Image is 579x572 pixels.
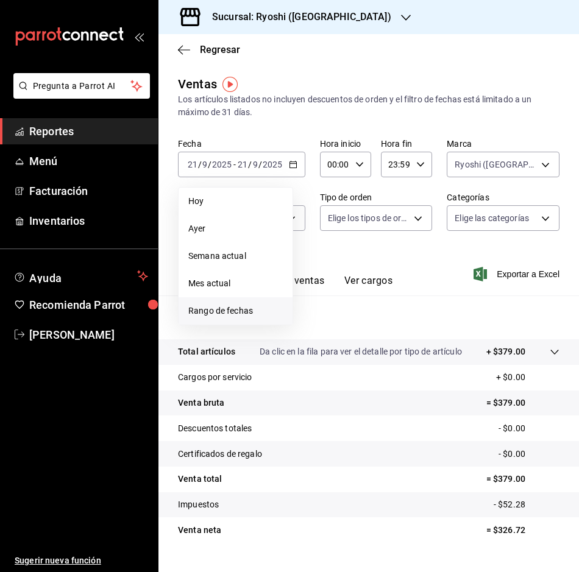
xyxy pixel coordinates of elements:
[211,160,232,169] input: ----
[233,160,236,169] span: -
[13,73,150,99] button: Pregunta a Parrot AI
[9,88,150,101] a: Pregunta a Parrot AI
[178,498,219,511] p: Impuestos
[447,139,559,148] label: Marca
[29,153,148,169] span: Menú
[237,160,248,169] input: --
[320,139,371,148] label: Hora inicio
[188,222,283,235] span: Ayer
[486,397,559,409] p: = $379.00
[178,524,221,537] p: Venta neta
[29,123,148,139] span: Reportes
[15,554,148,567] span: Sugerir nueva función
[381,139,432,148] label: Hora fin
[178,397,224,409] p: Venta bruta
[320,193,433,202] label: Tipo de orden
[178,139,305,148] label: Fecha
[178,310,559,325] p: Resumen
[202,10,391,24] h3: Sucursal: Ryoshi ([GEOGRAPHIC_DATA])
[222,77,238,92] img: Tooltip marker
[29,183,148,199] span: Facturación
[499,422,559,435] p: - $0.00
[258,160,262,169] span: /
[197,275,393,295] div: navigation tabs
[486,473,559,485] p: = $379.00
[134,32,144,41] button: open_drawer_menu
[29,297,148,313] span: Recomienda Parrot
[29,327,148,343] span: [PERSON_NAME]
[476,267,559,281] button: Exportar a Excel
[252,160,258,169] input: --
[198,160,202,169] span: /
[188,305,283,317] span: Rango de fechas
[260,345,462,358] p: Da clic en la fila para ver el detalle por tipo de artículo
[188,277,283,290] span: Mes actual
[29,269,132,283] span: Ayuda
[188,195,283,208] span: Hoy
[178,93,559,119] div: Los artículos listados no incluyen descuentos de orden y el filtro de fechas está limitado a un m...
[499,448,559,461] p: - $0.00
[178,44,240,55] button: Regresar
[33,80,131,93] span: Pregunta a Parrot AI
[486,345,525,358] p: + $379.00
[178,75,217,93] div: Ventas
[248,160,252,169] span: /
[344,275,393,295] button: Ver cargos
[178,473,222,485] p: Venta total
[447,193,559,202] label: Categorías
[29,213,148,229] span: Inventarios
[455,212,529,224] span: Elige las categorías
[178,371,252,384] p: Cargos por servicio
[277,275,325,295] button: Ver ventas
[455,158,537,171] span: Ryoshi ([GEOGRAPHIC_DATA])
[496,371,559,384] p: + $0.00
[178,422,252,435] p: Descuentos totales
[178,345,235,358] p: Total artículos
[328,212,410,224] span: Elige los tipos de orden
[178,448,262,461] p: Certificados de regalo
[187,160,198,169] input: --
[188,250,283,263] span: Semana actual
[202,160,208,169] input: --
[262,160,283,169] input: ----
[494,498,559,511] p: - $52.28
[200,44,240,55] span: Regresar
[208,160,211,169] span: /
[486,524,559,537] p: = $326.72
